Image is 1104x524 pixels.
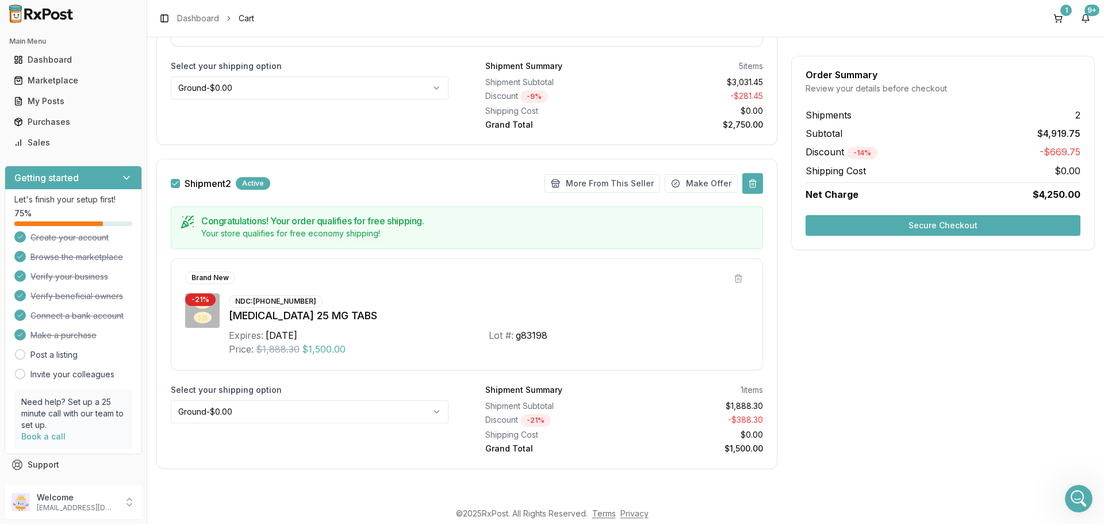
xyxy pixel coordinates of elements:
[30,251,123,263] span: Browse the marketplace
[18,197,179,219] div: I will have in your cart [DATE] and will message you
[185,293,216,306] div: - 21 %
[1065,485,1092,512] iframe: Intercom live chat
[847,147,877,159] div: - 14 %
[629,90,764,103] div: - $281.45
[14,95,133,107] div: My Posts
[56,14,112,26] p: Active 14h ago
[1040,145,1080,159] span: -$669.75
[180,5,202,26] button: Home
[9,190,221,235] div: Manuel says…
[14,137,133,148] div: Sales
[9,110,221,156] div: Manuel says…
[33,6,51,25] img: Profile image for Manuel
[9,37,137,46] h2: Main Menu
[41,297,221,333] div: Geez! got another one.. can you find 2 boxes?? TY
[30,369,114,380] a: Invite your colleagues
[5,92,142,110] button: My Posts
[201,216,753,225] h5: Congratulations! Your order qualifies for free shipping.
[485,384,562,396] div: Shipment Summary
[51,258,212,281] div: Hello, We are looking for a Mounjaro 10mg! Can you help?
[30,290,123,302] span: Verify beneficial owners
[9,91,137,112] a: My Posts
[10,353,220,372] textarea: Message…
[9,236,221,251] div: [DATE]
[806,127,842,140] span: Subtotal
[629,414,764,427] div: - $388.30
[665,174,738,193] button: Make Offer
[806,189,858,200] span: Net Charge
[9,65,221,110] div: JEFFREY says…
[1075,108,1080,122] span: 2
[14,75,133,86] div: Marketplace
[739,60,763,72] div: 5 items
[520,90,548,103] div: - 9 %
[30,330,97,341] span: Make a purchase
[9,190,189,226] div: I will have in your cart [DATE] and will message you
[41,251,221,288] div: Hello, We are looking for a Mounjaro 10mg! Can you help?
[545,174,660,193] button: More From This Seller
[629,443,764,454] div: $1,500.00
[9,49,221,65] div: [DATE]
[806,164,866,178] span: Shipping Cost
[1033,188,1080,201] span: $4,250.00
[1084,5,1099,16] div: 9+
[485,414,620,427] div: Discount
[185,271,235,284] div: Brand New
[485,400,620,412] div: Shipment Subtotal
[11,493,30,511] img: User avatar
[5,454,142,475] button: Support
[806,108,852,122] span: Shipments
[14,208,32,219] span: 75 %
[806,215,1080,236] button: Secure Checkout
[18,377,27,386] button: Emoji picker
[185,179,231,188] span: Shipment 2
[236,177,270,190] div: Active
[229,295,323,308] div: NDC: [PHONE_NUMBER]
[485,429,620,441] div: Shipping Cost
[9,342,221,358] div: [DATE]
[30,271,108,282] span: Verify your business
[41,65,221,101] div: Mounjaro 5 needed under $1030 with shipping.
[5,51,142,69] button: Dashboard
[5,113,142,131] button: Purchases
[485,119,620,131] div: Grand Total
[51,304,212,326] div: Geez! got another one.. can you find 2 boxes?? TY
[629,77,764,88] div: $3,031.45
[14,194,132,205] p: Let's finish your setup first!
[189,156,221,181] div: yes
[171,60,448,72] label: Select your shipping option
[239,13,254,24] span: Cart
[620,508,649,518] a: Privacy
[520,414,551,427] div: - 21 %
[9,156,221,190] div: JEFFREY says…
[9,15,221,49] div: JEFFREY says…
[1076,9,1095,28] button: 9+
[28,480,67,491] span: Feedback
[21,396,125,431] p: Need help? Set up a 25 minute call with our team to set up.
[229,328,263,342] div: Expires:
[229,342,254,356] div: Price:
[30,349,78,361] a: Post a listing
[302,342,346,356] span: $1,500.00
[30,232,109,243] span: Create your account
[516,328,547,342] div: g83198
[14,171,79,185] h3: Getting started
[806,83,1080,94] div: Review your details before checkout
[485,77,620,88] div: Shipment Subtotal
[197,372,216,391] button: Send a message…
[5,475,142,496] button: Feedback
[806,146,877,158] span: Discount
[5,5,78,23] img: RxPost Logo
[9,110,189,147] div: I wouldn't be able to get it for you [DATE] to ship out if that is ok?
[1055,164,1080,178] span: $0.00
[266,328,297,342] div: [DATE]
[485,60,562,72] div: Shipment Summary
[9,132,137,153] a: Sales
[177,13,254,24] nav: breadcrumb
[14,54,133,66] div: Dashboard
[741,384,763,396] div: 1 items
[9,70,137,91] a: Marketplace
[9,297,221,342] div: JEFFREY says…
[1049,9,1067,28] button: 1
